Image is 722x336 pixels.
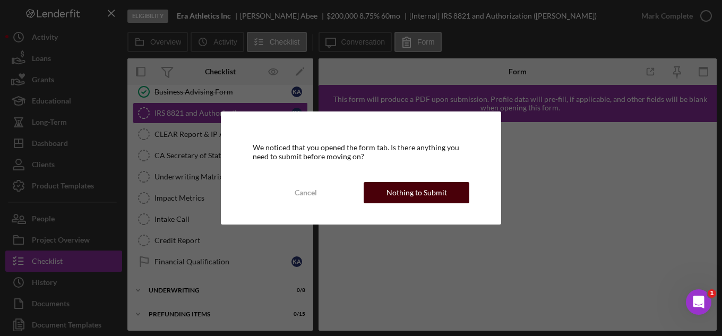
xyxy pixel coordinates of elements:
[253,143,469,160] div: We noticed that you opened the form tab. Is there anything you need to submit before moving on?
[686,289,711,315] iframe: Intercom live chat
[386,182,447,203] div: Nothing to Submit
[708,289,716,298] span: 1
[253,182,358,203] button: Cancel
[295,182,317,203] div: Cancel
[364,182,469,203] button: Nothing to Submit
